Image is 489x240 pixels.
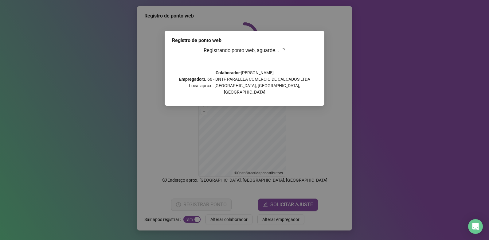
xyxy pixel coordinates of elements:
[172,70,317,95] p: : [PERSON_NAME] : L 66 - DNTF PARALELA COMERCIO DE CALCADOS LTDA Local aprox.: [GEOGRAPHIC_DATA],...
[468,219,483,234] div: Open Intercom Messenger
[280,48,285,53] span: loading
[172,47,317,55] h3: Registrando ponto web, aguarde...
[179,77,203,82] strong: Empregador
[216,70,240,75] strong: Colaborador
[172,37,317,44] div: Registro de ponto web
